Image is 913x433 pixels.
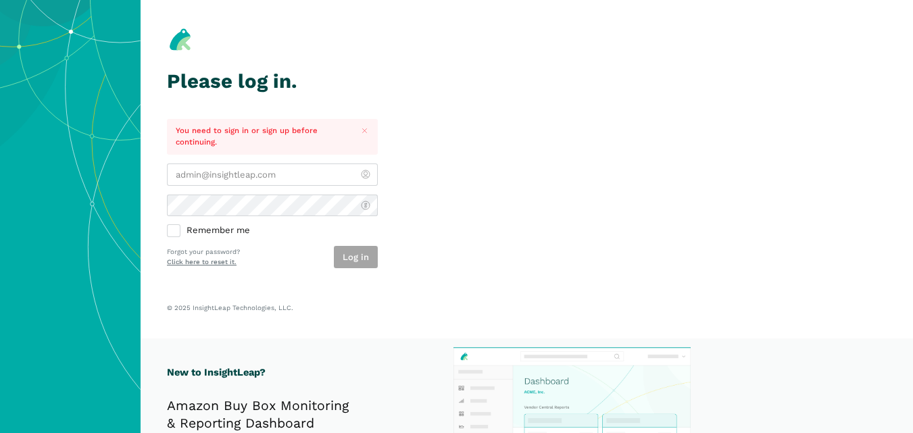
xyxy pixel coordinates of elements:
label: Remember me [167,225,378,237]
button: Close [357,123,372,138]
h1: Please log in. [167,70,378,93]
p: © 2025 InsightLeap Technologies, LLC. [167,303,887,312]
a: Click here to reset it. [167,258,237,265]
p: Forgot your password? [167,247,240,257]
h1: New to InsightLeap? [167,365,518,380]
p: You need to sign in or sign up before continuing. [176,125,348,148]
input: admin@insightleap.com [167,163,378,186]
